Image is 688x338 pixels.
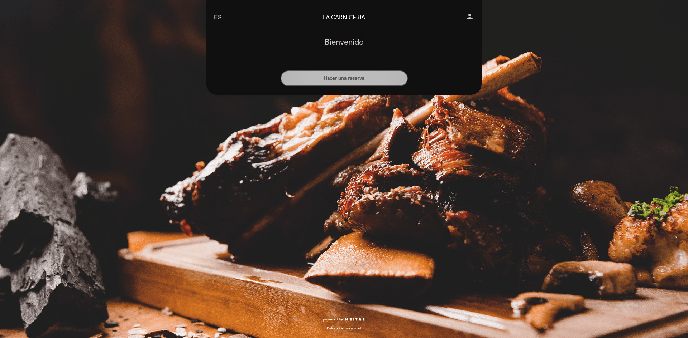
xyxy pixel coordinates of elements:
h1: Bienvenido [325,38,364,47]
a: Política de privacidad [327,326,361,331]
a: La Carniceria [299,14,389,22]
i: person [465,12,474,21]
button: person [465,12,474,23]
img: MEITRE [345,318,365,322]
a: powered by [323,317,365,322]
span: powered by [323,317,343,322]
button: Hacer una reserva [281,70,408,86]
